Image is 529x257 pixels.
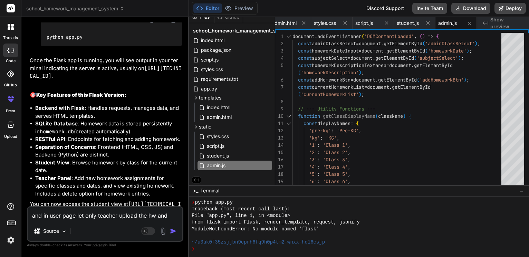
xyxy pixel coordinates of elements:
[298,69,301,76] span: (
[359,69,362,76] span: )
[359,48,362,54] span: =
[192,226,319,232] span: ModuleNotFoundError: No module named 'flask'
[275,178,283,185] div: 19
[323,142,348,148] span: 'Class 1'
[309,135,320,141] span: 'kg'
[362,3,408,14] div: Discord Support
[40,128,74,135] code: homework.db
[206,103,231,112] span: index.html
[337,127,359,134] span: 'Pre-KG'
[475,40,478,47] span: )
[275,55,283,62] div: 4
[309,142,317,148] span: '1'
[331,127,334,134] span: :
[200,75,239,83] span: requirements.txt
[350,77,353,83] span: =
[214,13,243,20] div: Github
[35,144,95,150] strong: Separation of Concerns
[356,40,359,47] span: =
[27,242,183,248] p: Always double-check its answers. Your in Bind
[35,5,182,54] li: :
[348,178,350,184] span: ,
[425,48,428,54] span: (
[337,135,339,141] span: ,
[93,243,105,247] span: privacy
[312,77,350,83] span: addHomeworkBtn
[35,120,78,127] strong: SQLite Database
[35,104,182,120] li: : Handles requests, manages data, and serves HTML templates.
[348,171,350,177] span: ,
[275,47,283,55] div: 3
[35,136,65,142] strong: RESTful API
[478,40,480,47] span: ;
[30,200,182,216] p: You can now access the student view at and the teacher panel at .
[275,163,283,171] div: 17
[378,113,403,119] span: className
[309,171,317,177] span: '5'
[200,56,219,64] span: script.js
[35,105,85,111] strong: Backend with Flask
[323,156,348,163] span: 'Class 3'
[6,58,16,64] label: code
[359,127,362,134] span: ,
[309,156,317,163] span: '3'
[275,113,283,120] div: 10
[192,212,290,219] span: File "app.py", line 1, in <module>
[386,62,389,68] span: =
[436,33,439,39] span: {
[392,84,431,90] span: getElementById
[36,92,126,98] strong: Key Features of this Flask Version:
[275,149,283,156] div: 15
[417,55,458,61] span: 'subjectSelect'
[275,120,283,127] div: 11
[461,55,464,61] span: ;
[192,199,195,206] span: ❯
[490,16,523,30] span: Show preview
[317,33,362,39] span: addEventListener
[61,228,67,234] img: Pick Models
[275,98,283,105] div: 8
[425,40,475,47] span: 'adminClassSelect'
[298,55,312,61] span: const
[323,164,348,170] span: 'Class 4'
[275,127,283,134] div: 12
[414,62,453,68] span: getElementById
[428,48,467,54] span: 'homeworkDate'
[200,36,225,45] span: index.html
[206,132,230,141] span: styles.css
[375,113,378,119] span: (
[384,48,386,54] span: .
[353,77,375,83] span: document
[317,142,320,148] span: :
[284,120,293,127] div: Click to collapse the range.
[35,175,71,181] strong: Teacher Panel
[43,228,59,235] p: Source
[397,20,419,27] span: student.js
[272,20,297,27] span: admin.html
[26,5,124,12] span: school_homework_management_system
[301,91,359,97] span: 'currentHomeworkList'
[298,77,312,83] span: const
[206,161,226,170] span: admin.js
[364,33,414,39] span: 'DOMContentLoaded'
[375,77,378,83] span: .
[312,55,348,61] span: subjectSelect
[200,46,232,54] span: package.json
[5,234,17,246] img: settings
[275,105,283,113] div: 9
[412,3,447,14] button: Invite Team
[4,134,17,140] label: Upload
[275,84,283,91] div: 7
[417,77,420,83] span: (
[362,48,384,54] span: document
[414,55,417,61] span: (
[467,48,469,54] span: )
[384,40,422,47] span: getElementById
[373,55,375,61] span: .
[309,164,317,170] span: '4'
[189,13,214,20] div: Files
[411,62,414,68] span: .
[350,120,353,126] span: =
[414,33,417,39] span: ,
[206,113,232,121] span: admin.html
